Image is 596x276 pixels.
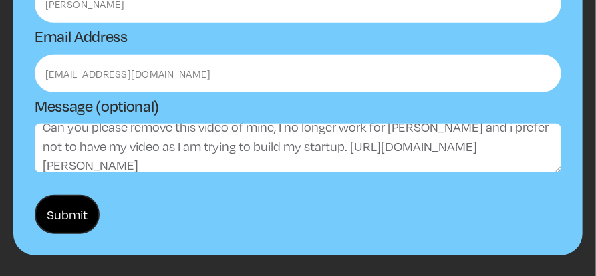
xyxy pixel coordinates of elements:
input: Submit [35,195,100,234]
label: Message (optional) [35,98,159,115]
input: Work email [35,55,561,92]
label: Email Address [35,28,128,45]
